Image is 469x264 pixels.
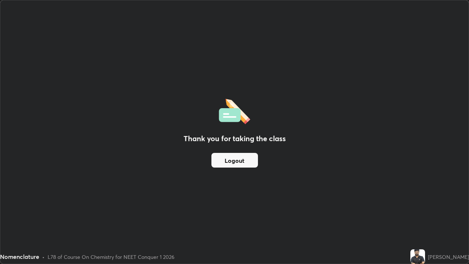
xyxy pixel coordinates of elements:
div: L78 of Course On Chemistry for NEET Conquer 1 2026 [48,253,174,261]
img: cf491ae460674f9490001725c6d479a7.jpg [410,249,425,264]
div: • [42,253,45,261]
div: [PERSON_NAME] [428,253,469,261]
img: offlineFeedback.1438e8b3.svg [219,96,250,124]
button: Logout [211,153,258,168]
h2: Thank you for taking the class [184,133,286,144]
